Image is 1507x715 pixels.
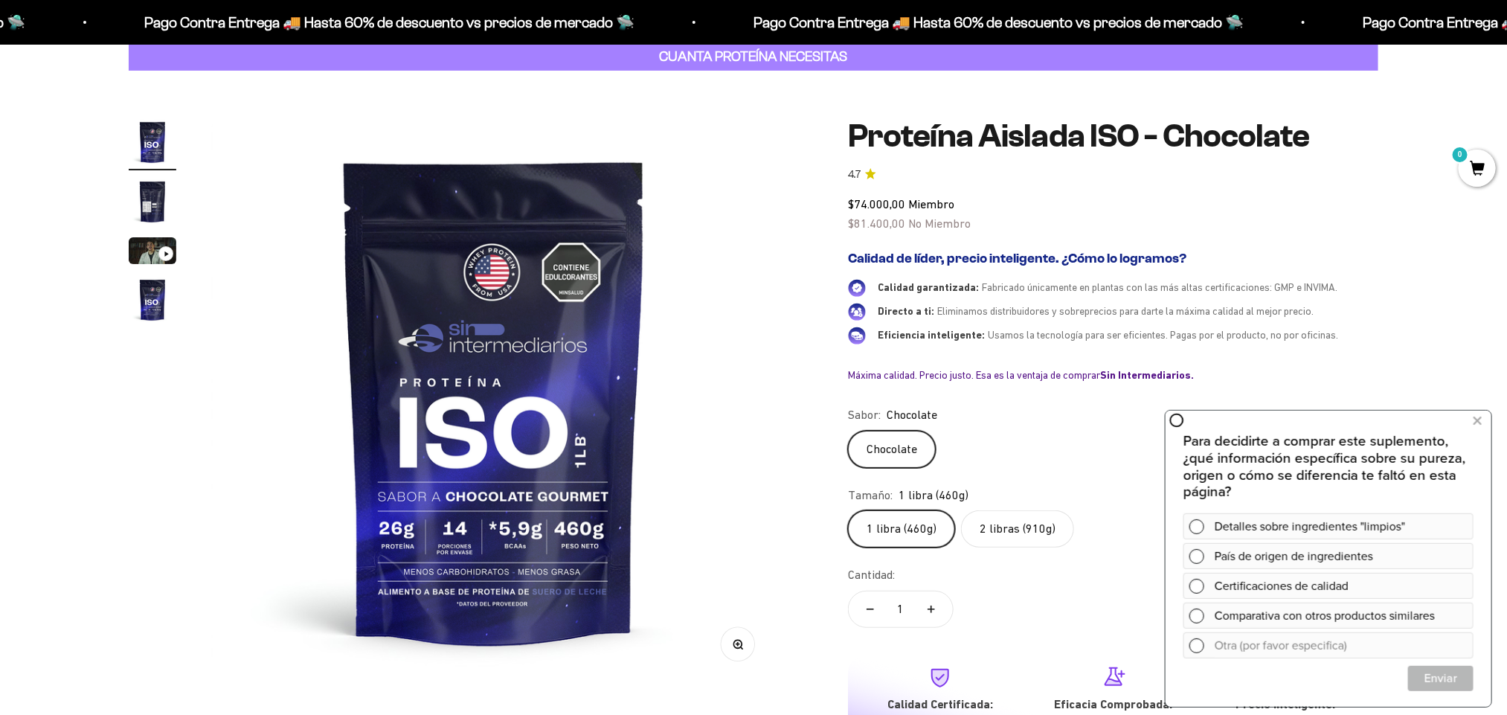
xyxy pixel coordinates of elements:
button: Ir al artículo 4 [129,276,176,328]
label: Cantidad: [848,565,895,585]
mark: 0 [1451,146,1469,164]
span: Usamos la tecnología para ser eficientes. Pagas por el producto, no por oficinas. [988,329,1338,341]
span: No Miembro [908,217,971,230]
img: Proteína Aislada ISO - Chocolate [212,118,777,683]
span: Eliminamos distribuidores y sobreprecios para darte la máxima calidad al mejor precio. [937,305,1314,317]
a: 4.74.7 de 5.0 estrellas [848,167,1378,183]
div: Máxima calidad. Precio justo. Esa es la ventaja de comprar [848,368,1378,382]
img: Proteína Aislada ISO - Chocolate [129,178,176,225]
button: Ir al artículo 3 [129,237,176,269]
iframe: zigpoll-iframe [1166,409,1491,707]
span: $74.000,00 [848,197,905,211]
a: 0 [1459,161,1496,178]
span: Eficiencia inteligente: [878,329,985,341]
legend: Tamaño: [848,486,893,505]
button: Ir al artículo 2 [129,178,176,230]
strong: Precio Inteligente: [1236,697,1336,711]
button: Aumentar cantidad [910,591,953,627]
strong: CUANTA PROTEÍNA NECESITAS [660,48,848,64]
span: 4.7 [848,167,861,183]
p: Pago Contra Entrega 🚚 Hasta 60% de descuento vs precios de mercado 🛸 [752,10,1242,34]
img: Eficiencia inteligente [848,327,866,344]
h2: Calidad de líder, precio inteligente. ¿Cómo lo logramos? [848,251,1378,267]
img: Calidad garantizada [848,279,866,297]
button: Ir al artículo 1 [129,118,176,170]
span: Directo a ti: [878,305,934,317]
img: Proteína Aislada ISO - Chocolate [129,118,176,166]
span: 1 libra (460g) [899,486,968,505]
img: Directo a ti [848,303,866,321]
img: Proteína Aislada ISO - Chocolate [129,276,176,324]
strong: Eficacia Comprobada: [1054,697,1172,711]
span: $81.400,00 [848,217,905,230]
span: Miembro [908,197,954,211]
span: Calidad garantizada: [878,281,979,293]
span: Fabricado únicamente en plantas con las más altas certificaciones: GMP e INVIMA. [982,281,1337,293]
button: Reducir cantidad [849,591,892,627]
span: Chocolate [887,405,937,425]
legend: Sabor: [848,405,881,425]
strong: Calidad Certificada: [887,697,994,711]
h1: Proteína Aislada ISO - Chocolate [848,118,1378,154]
b: Sin Intermediarios. [1100,369,1194,381]
p: Pago Contra Entrega 🚚 Hasta 60% de descuento vs precios de mercado 🛸 [143,10,633,34]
